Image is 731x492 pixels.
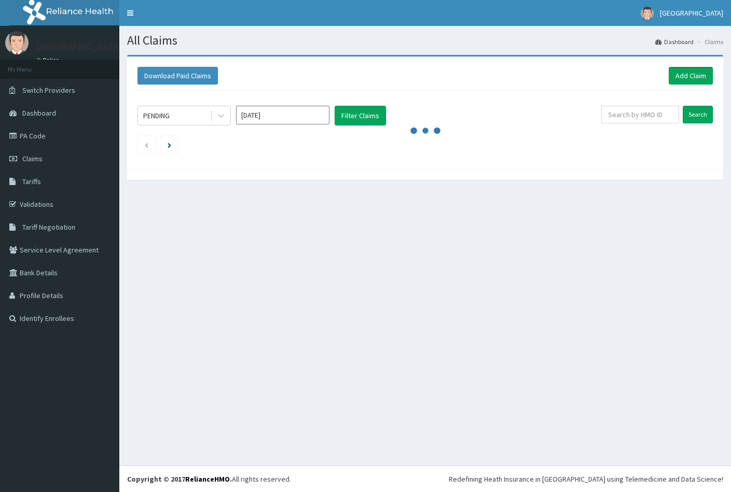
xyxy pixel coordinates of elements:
div: Redefining Heath Insurance in [GEOGRAPHIC_DATA] using Telemedicine and Data Science! [449,474,723,484]
li: Claims [695,37,723,46]
button: Filter Claims [335,106,386,125]
button: Download Paid Claims [137,67,218,85]
a: Previous page [144,140,149,149]
h1: All Claims [127,34,723,47]
input: Search by HMO ID [601,106,679,123]
span: Switch Providers [22,86,75,95]
strong: Copyright © 2017 . [127,474,232,484]
svg: audio-loading [410,115,441,146]
input: Search [683,106,713,123]
a: RelianceHMO [185,474,230,484]
p: [GEOGRAPHIC_DATA] [36,42,122,51]
a: Online [36,57,61,64]
span: [GEOGRAPHIC_DATA] [660,8,723,18]
img: User Image [5,31,29,54]
a: Dashboard [655,37,694,46]
input: Select Month and Year [236,106,329,124]
img: User Image [641,7,654,20]
span: Claims [22,154,43,163]
span: Tariffs [22,177,41,186]
a: Add Claim [669,67,713,85]
span: Tariff Negotiation [22,222,75,232]
footer: All rights reserved. [119,466,731,492]
a: Next page [168,140,171,149]
span: Dashboard [22,108,56,118]
div: PENDING [143,110,170,121]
